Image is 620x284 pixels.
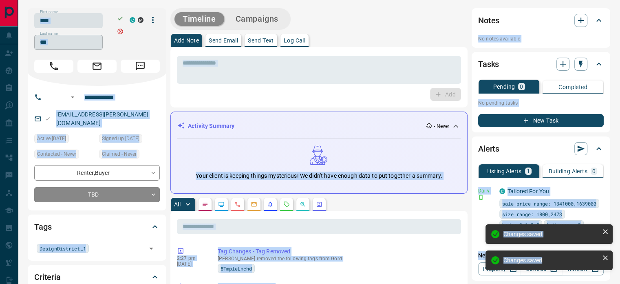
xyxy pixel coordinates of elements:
[284,38,305,43] p: Log Call
[174,38,199,43] p: Add Note
[300,201,306,208] svg: Opportunities
[177,261,205,267] p: [DATE]
[283,201,290,208] svg: Requests
[138,17,143,23] div: mrloft.ca
[218,247,458,256] p: Tag Changes - Tag Removed
[520,84,523,89] p: 0
[174,12,224,26] button: Timeline
[37,150,76,158] span: Contacted - Never
[102,134,139,143] span: Signed up [DATE]
[99,134,160,145] div: Mon Apr 15 2013
[56,111,148,126] a: [EMAIL_ADDRESS][PERSON_NAME][DOMAIN_NAME]
[40,244,86,253] span: DesignDistrict_1
[502,210,562,218] span: size range: 1800,2473
[196,172,442,180] p: Your client is keeping things mysterious! We didn't have enough data to put together a summary.
[493,84,515,89] p: Pending
[248,38,274,43] p: Send Text
[102,150,137,158] span: Claimed - Never
[478,54,604,74] div: Tasks
[267,201,274,208] svg: Listing Alerts
[499,188,505,194] div: condos.ca
[68,92,77,102] button: Open
[558,84,587,90] p: Completed
[121,60,160,73] span: Message
[478,35,604,42] p: No notes available
[221,264,252,273] span: 8TmpleLnchd
[34,220,51,233] h2: Tags
[218,201,225,208] svg: Lead Browsing Activity
[434,123,449,130] p: - Never
[507,188,549,195] a: Tailored For You
[478,14,499,27] h2: Notes
[37,134,66,143] span: Active [DATE]
[478,97,604,109] p: No pending tasks
[40,9,58,15] label: First name
[478,251,604,260] p: New Alert:
[478,262,520,275] a: Property
[234,201,241,208] svg: Calls
[188,122,234,130] p: Activity Summary
[502,199,596,208] span: sale price range: 1341000,1639000
[177,119,461,134] div: Activity Summary- Never
[146,243,157,254] button: Open
[34,217,160,237] div: Tags
[130,17,135,23] div: condos.ca
[77,60,117,73] span: Email
[209,38,238,43] p: Send Email
[34,60,73,73] span: Call
[34,187,160,202] div: TBD
[34,271,61,284] h2: Criteria
[547,221,581,229] span: bathrooms: 3
[478,187,494,195] p: Daily
[527,168,530,174] p: 1
[478,142,499,155] h2: Alerts
[174,201,181,207] p: All
[202,201,208,208] svg: Notes
[478,114,604,127] button: New Task
[502,221,539,229] span: beds: 2.1-2.9
[486,168,522,174] p: Listing Alerts
[549,168,587,174] p: Building Alerts
[40,31,58,36] label: Last name
[478,11,604,30] div: Notes
[478,195,484,200] svg: Push Notification Only
[218,256,458,262] p: [PERSON_NAME] removed the following tags from Gord
[478,139,604,159] div: Alerts
[45,116,51,122] svg: Email Valid
[503,257,599,264] div: Changes saved
[177,255,205,261] p: 2:27 pm
[251,201,257,208] svg: Emails
[316,201,322,208] svg: Agent Actions
[478,58,499,71] h2: Tasks
[592,168,596,174] p: 0
[34,165,160,180] div: Renter , Buyer
[227,12,287,26] button: Campaigns
[503,231,599,237] div: Changes saved
[34,134,95,145] div: Fri Nov 05 2021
